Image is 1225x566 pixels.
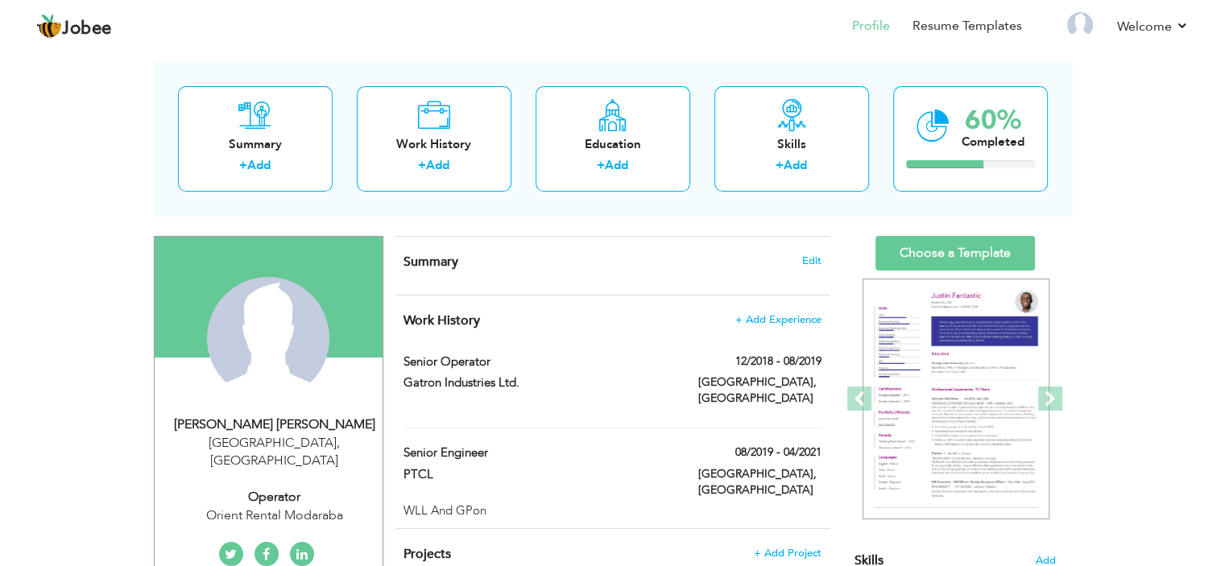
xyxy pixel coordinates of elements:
[698,466,821,498] label: [GEOGRAPHIC_DATA], [GEOGRAPHIC_DATA]
[167,488,383,506] div: Operator
[62,20,112,38] span: Jobee
[404,254,821,270] h4: Adding a summary is a quick and easy way to highlight your experience and interests.
[735,314,821,325] span: + Add Experience
[1067,12,1093,38] img: Profile Img
[913,17,1022,35] a: Resume Templates
[404,353,674,370] label: senior Operator
[404,312,821,328] h4: This helps to show the companies you have worked for.
[36,14,112,39] a: Jobee
[852,17,890,35] a: Profile
[167,434,383,471] div: [GEOGRAPHIC_DATA] [GEOGRAPHIC_DATA]
[962,107,1024,134] div: 60%
[727,136,856,153] div: Skills
[597,157,605,174] label: +
[404,546,821,562] h4: This helps to highlight the project, tools and skills you have worked on.
[239,157,247,174] label: +
[247,157,271,173] a: Add
[426,157,449,173] a: Add
[167,415,383,434] div: [PERSON_NAME] [PERSON_NAME]
[605,157,628,173] a: Add
[337,434,340,452] span: ,
[191,136,320,153] div: Summary
[735,444,821,461] label: 08/2019 - 04/2021
[776,157,784,174] label: +
[404,502,821,519] div: WLL And GPon
[404,312,480,329] span: Work History
[698,374,821,407] label: [GEOGRAPHIC_DATA], [GEOGRAPHIC_DATA]
[548,136,677,153] div: Education
[36,14,62,39] img: jobee.io
[784,157,807,173] a: Add
[404,466,674,483] label: PTCL
[404,374,674,391] label: Gatron Industries Ltd.
[1117,17,1189,36] a: Welcome
[370,136,499,153] div: Work History
[735,353,821,370] label: 12/2018 - 08/2019
[404,253,458,271] span: Summary
[875,236,1035,271] a: Choose a Template
[207,277,329,399] img: Taha Munir Farooqui
[167,506,383,525] div: Orient Rental Modaraba
[404,545,451,563] span: Projects
[754,547,821,559] span: + Add Project
[418,157,426,174] label: +
[802,255,821,266] span: Edit
[962,134,1024,151] div: Completed
[404,444,674,461] label: Senior Engineer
